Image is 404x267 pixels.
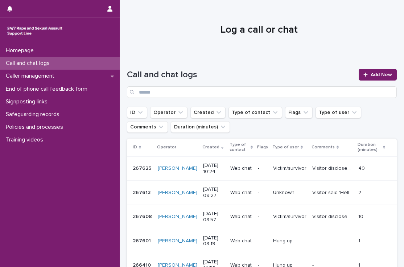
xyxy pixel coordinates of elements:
[371,72,392,77] span: Add New
[272,143,299,151] p: Type of user
[3,47,40,54] p: Homepage
[230,165,252,172] p: Web chat
[3,111,65,118] p: Safeguarding records
[127,107,147,118] button: ID
[312,237,315,244] p: -
[157,143,176,151] p: Operator
[3,73,60,79] p: Caller management
[273,190,306,196] p: Unknown
[158,214,197,220] a: [PERSON_NAME]
[133,188,152,196] p: 267613
[359,69,397,81] a: Add New
[127,121,168,133] button: Comments
[127,156,397,181] tr: 267625267625 [PERSON_NAME] [DATE] 10:24Web chat-Victim/survivorVisitor disclosed they experienced...
[228,107,282,118] button: Type of contact
[127,205,397,229] tr: 267608267608 [PERSON_NAME] [DATE] 08:57Web chat-Victim/survivorVisitor disclosed an incident of S...
[127,86,397,98] input: Search
[127,181,397,205] tr: 267613267613 [PERSON_NAME] [DATE] 09:27Web chat-UnknownVisitor said 'Hello' then ended chat.Visit...
[230,190,252,196] p: Web chat
[158,238,197,244] a: [PERSON_NAME]
[3,124,69,131] p: Policies and processes
[133,164,153,172] p: 267625
[258,190,267,196] p: -
[158,165,197,172] a: [PERSON_NAME]
[171,121,230,133] button: Duration (minutes)
[230,141,248,154] p: Type of contact
[3,136,49,143] p: Training videos
[230,238,252,244] p: Web chat
[316,107,361,118] button: Type of user
[230,214,252,220] p: Web chat
[3,86,93,93] p: End of phone call feedback form
[358,164,366,172] p: 40
[3,60,55,67] p: Call and chat logs
[273,165,306,172] p: Victim/survivor
[3,98,53,105] p: Signposting links
[358,237,362,244] p: 1
[312,212,354,220] p: Visitor disclosed an incident of SV at the weekend from their ex partner. Talked about his reacti...
[127,24,391,36] h1: Log a call or chat
[258,165,267,172] p: -
[127,70,354,80] h1: Call and chat logs
[273,214,306,220] p: Victim/survivor
[133,143,137,151] p: ID
[285,107,313,118] button: Flags
[358,188,363,196] p: 2
[312,188,354,196] p: Visitor said 'Hello' then ended chat.
[203,186,224,199] p: [DATE] 09:27
[312,164,354,172] p: Visitor disclosed they experienced voyeurism last night when a partner filmed them having sex wit...
[257,143,268,151] p: Flags
[203,211,224,223] p: [DATE] 08:57
[358,212,365,220] p: 10
[127,229,397,253] tr: 267601267601 [PERSON_NAME] [DATE] 08:19Web chat-Hung up-- 11
[203,163,224,175] p: [DATE] 10:24
[258,238,267,244] p: -
[158,190,197,196] a: [PERSON_NAME]
[273,238,306,244] p: Hung up
[203,235,224,247] p: [DATE] 08:19
[150,107,187,118] button: Operator
[258,214,267,220] p: -
[312,143,335,151] p: Comments
[190,107,226,118] button: Created
[133,237,152,244] p: 267601
[358,141,381,154] p: Duration (minutes)
[202,143,219,151] p: Created
[6,24,64,38] img: rhQMoQhaT3yELyF149Cw
[133,212,153,220] p: 267608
